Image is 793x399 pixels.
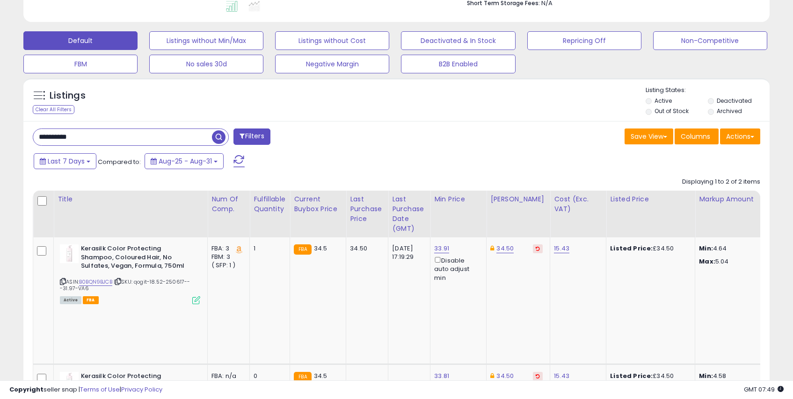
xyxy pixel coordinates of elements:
div: Last Purchase Date (GMT) [392,194,426,234]
span: Columns [681,132,710,141]
div: Fulfillable Quantity [254,194,286,214]
p: Listing States: [646,86,770,95]
a: Terms of Use [80,385,120,394]
label: Archived [717,107,742,115]
span: 34.5 [314,244,327,253]
button: B2B Enabled [401,55,515,73]
strong: Max: [699,257,715,266]
div: Min Price [434,194,482,204]
div: [PERSON_NAME] [490,194,546,204]
a: 34.50 [496,244,514,253]
div: ASIN: [60,244,200,303]
button: Actions [720,128,760,144]
div: Num of Comp. [211,194,246,214]
div: Markup Amount [699,194,780,204]
small: FBA [294,244,311,255]
p: 4.64 [699,244,777,253]
button: Negative Margin [275,55,389,73]
button: Listings without Cost [275,31,389,50]
div: seller snap | | [9,385,162,394]
a: B0BQN9BJCB [79,278,112,286]
strong: Min: [699,244,713,253]
div: Current Buybox Price [294,194,342,214]
div: Displaying 1 to 2 of 2 items [682,178,760,186]
div: [DATE] 17:19:29 [392,244,423,261]
div: FBM: 3 [211,253,242,261]
button: FBM [23,55,138,73]
a: 15.43 [554,244,569,253]
button: Listings without Min/Max [149,31,263,50]
button: Default [23,31,138,50]
label: Out of Stock [655,107,689,115]
div: Title [58,194,204,204]
b: Listed Price: [610,244,653,253]
span: 2025-09-8 07:49 GMT [744,385,784,394]
div: Listed Price [610,194,691,204]
a: Privacy Policy [121,385,162,394]
span: FBA [83,296,99,304]
div: FBA: 3 [211,244,242,253]
label: Active [655,97,672,105]
b: Kerasilk Color Protecting Shampoo, Coloured Hair, No Sulfates, Vegan, Formula, 750ml [81,244,195,273]
button: Last 7 Days [34,153,96,169]
div: Disable auto adjust min [434,255,479,282]
div: ( SFP: 1 ) [211,261,242,270]
img: 31808uYeJpL._SL40_.jpg [60,244,79,263]
div: Cost (Exc. VAT) [554,194,602,214]
span: Last 7 Days [48,157,85,166]
div: 34.50 [350,244,381,253]
strong: Copyright [9,385,44,394]
button: Deactivated & In Stock [401,31,515,50]
span: All listings currently available for purchase on Amazon [60,296,81,304]
span: Compared to: [98,157,141,166]
button: Filters [233,128,270,145]
span: Aug-25 - Aug-31 [159,157,212,166]
button: Save View [625,128,673,144]
h5: Listings [50,89,86,102]
p: 5.04 [699,257,777,266]
button: Repricing Off [527,31,641,50]
button: Aug-25 - Aug-31 [145,153,224,169]
div: 1 [254,244,283,253]
button: No sales 30d [149,55,263,73]
a: 33.91 [434,244,449,253]
span: | SKU: qogit-18.52-250617---31.97-VA6 [60,278,190,292]
button: Non-Competitive [653,31,767,50]
div: Clear All Filters [33,105,74,114]
label: Deactivated [717,97,752,105]
div: £34.50 [610,244,688,253]
div: Last Purchase Price [350,194,384,224]
button: Columns [675,128,719,144]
